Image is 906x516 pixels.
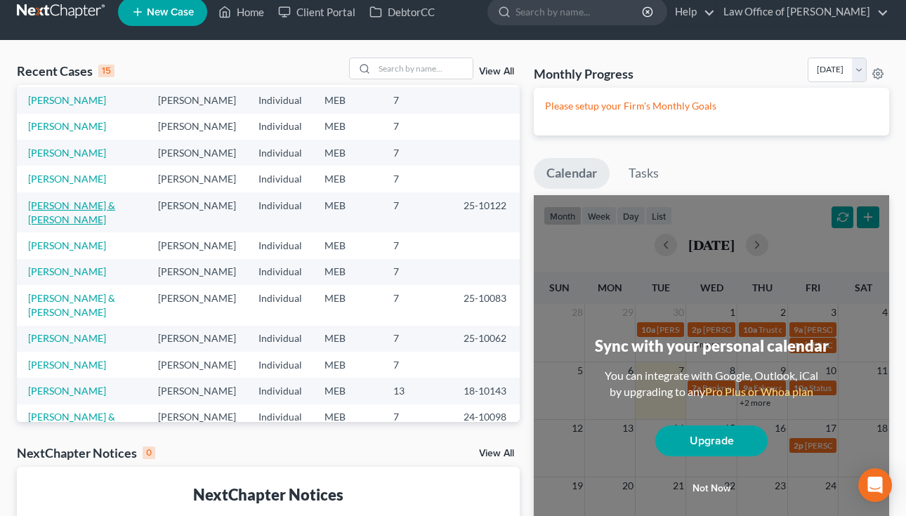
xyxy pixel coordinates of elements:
[147,232,247,258] td: [PERSON_NAME]
[28,147,106,159] a: [PERSON_NAME]
[28,265,106,277] a: [PERSON_NAME]
[147,140,247,166] td: [PERSON_NAME]
[534,65,633,82] h3: Monthly Progress
[147,259,247,285] td: [PERSON_NAME]
[374,58,473,79] input: Search by name...
[28,120,106,132] a: [PERSON_NAME]
[313,378,382,404] td: MEB
[17,62,114,79] div: Recent Cases
[147,114,247,140] td: [PERSON_NAME]
[247,285,313,325] td: Individual
[147,87,247,113] td: [PERSON_NAME]
[595,335,829,357] div: Sync with your personal calendar
[247,326,313,352] td: Individual
[313,404,382,444] td: MEB
[247,87,313,113] td: Individual
[382,192,452,232] td: 7
[382,259,452,285] td: 7
[382,114,452,140] td: 7
[382,285,452,325] td: 7
[452,285,520,325] td: 25-10083
[247,378,313,404] td: Individual
[147,7,194,18] span: New Case
[655,475,768,503] button: Not now
[147,326,247,352] td: [PERSON_NAME]
[705,385,813,398] a: Pro Plus or Whoa plan
[143,446,155,459] div: 0
[28,292,115,318] a: [PERSON_NAME] & [PERSON_NAME]
[147,378,247,404] td: [PERSON_NAME]
[28,173,106,185] a: [PERSON_NAME]
[247,259,313,285] td: Individual
[28,94,106,106] a: [PERSON_NAME]
[545,99,878,113] p: Please setup your Firm's Monthly Goals
[313,87,382,113] td: MEB
[313,232,382,258] td: MEB
[28,385,106,397] a: [PERSON_NAME]
[313,114,382,140] td: MEB
[655,425,768,456] a: Upgrade
[313,166,382,192] td: MEB
[247,404,313,444] td: Individual
[313,259,382,285] td: MEB
[28,332,106,344] a: [PERSON_NAME]
[616,158,671,189] a: Tasks
[147,285,247,325] td: [PERSON_NAME]
[247,114,313,140] td: Individual
[247,232,313,258] td: Individual
[313,352,382,378] td: MEB
[17,444,155,461] div: NextChapter Notices
[382,326,452,352] td: 7
[147,166,247,192] td: [PERSON_NAME]
[452,378,520,404] td: 18-10143
[479,67,514,77] a: View All
[313,192,382,232] td: MEB
[147,192,247,232] td: [PERSON_NAME]
[382,404,452,444] td: 7
[382,232,452,258] td: 7
[28,411,115,437] a: [PERSON_NAME] & [PERSON_NAME]
[28,359,106,371] a: [PERSON_NAME]
[452,326,520,352] td: 25-10062
[247,192,313,232] td: Individual
[479,449,514,458] a: View All
[382,378,452,404] td: 13
[313,140,382,166] td: MEB
[147,352,247,378] td: [PERSON_NAME]
[599,368,824,400] div: You can integrate with Google, Outlook, iCal by upgrading to any
[534,158,610,189] a: Calendar
[452,404,520,444] td: 24-10098
[28,484,508,505] div: NextChapter Notices
[382,352,452,378] td: 7
[28,239,106,251] a: [PERSON_NAME]
[247,352,313,378] td: Individual
[98,65,114,77] div: 15
[452,192,520,232] td: 25-10122
[28,199,115,225] a: [PERSON_NAME] & [PERSON_NAME]
[858,468,892,502] div: Open Intercom Messenger
[382,87,452,113] td: 7
[313,285,382,325] td: MEB
[247,140,313,166] td: Individual
[382,166,452,192] td: 7
[313,326,382,352] td: MEB
[247,166,313,192] td: Individual
[382,140,452,166] td: 7
[147,404,247,444] td: [PERSON_NAME]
